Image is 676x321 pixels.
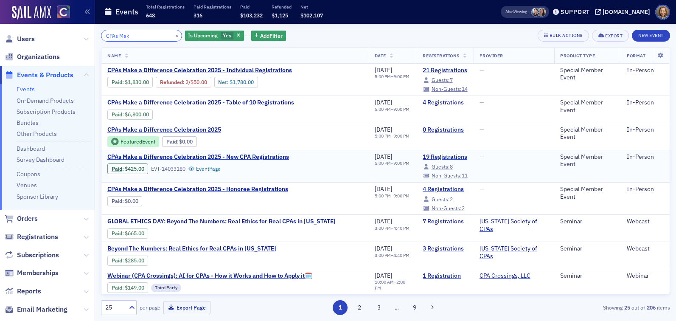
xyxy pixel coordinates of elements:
span: Events & Products [17,70,73,80]
a: Paid [112,111,122,118]
span: $1,830.00 [125,79,149,85]
a: 21 Registrations [423,67,468,74]
div: Seminar [560,218,615,225]
input: Search… [101,30,182,42]
div: Featured Event [107,136,159,147]
a: 3 Registrations [423,245,468,253]
a: Guests:2 [423,197,453,202]
button: Export Page [163,301,210,314]
span: 316 [194,12,202,19]
span: CPAs Make a Difference Celebration 2025 - Table of 10 Registrations [107,99,294,107]
a: Orders [5,214,38,223]
span: Format [627,53,645,59]
img: SailAMX [12,6,51,20]
div: Seminar [560,245,615,253]
div: Special Member Event [560,186,615,200]
span: $1,780.00 [230,79,254,85]
a: Non-Guests:2 [423,206,465,211]
time: 3:00 PM [375,225,391,231]
div: In-Person [627,99,664,107]
div: – [375,253,410,258]
p: Net [300,4,323,10]
span: Non-Guests: [432,172,462,179]
div: Support [561,8,590,16]
div: In-Person [627,153,664,161]
div: Webcast [627,245,664,253]
span: : [112,230,125,237]
a: GLOBAL ETHICS DAY: Beyond The Numbers: Real Ethics for Real CPAs in [US_STATE] [107,218,336,225]
span: — [480,99,484,106]
div: – [375,74,410,79]
span: : [160,79,185,85]
time: 5:00 PM [375,133,391,139]
div: Third Party [151,284,181,292]
div: – [375,193,410,199]
a: Non-Guests:11 [423,173,468,178]
a: CPAs Make a Difference Celebration 2025 - Honoree Registrations [107,186,288,193]
div: Featured Event [121,139,155,144]
span: [DATE] [375,245,392,252]
a: Paid [112,230,122,237]
strong: 25 [623,304,631,311]
a: Subscriptions [5,251,59,260]
a: Webinar (CPA Crossings): AI for CPAs - How it Works and How to Apply it🗓️ [107,272,312,280]
time: 9:00 PM [393,193,410,199]
a: 0 Registrations [423,126,468,134]
span: Name [107,53,121,59]
span: Colorado Society of CPAs [480,218,549,233]
a: EventPage [188,166,221,172]
a: Paid [112,284,122,291]
a: 4 Registrations [423,99,468,107]
a: CPA Crossings, LLC [480,272,530,280]
button: 2 [352,300,367,315]
span: [DATE] [375,153,392,160]
div: Seminar [560,272,615,280]
div: Special Member Event [560,67,615,82]
span: Orders [17,214,38,223]
div: 11 [432,173,468,178]
div: 8 [432,164,453,169]
div: In-Person [627,186,664,193]
a: 4 Registrations [423,186,468,193]
a: [US_STATE] Society of CPAs [480,245,549,260]
a: CPAs Make a Difference Celebration 2025 - New CPA Registrations [107,153,289,161]
div: 14 [432,87,468,91]
span: Email Marketing [17,305,67,314]
span: : [112,79,125,85]
div: Paid: 35 - $183000 [107,77,153,87]
button: 1 [333,300,348,315]
a: Venues [17,181,37,189]
span: Memberships [17,268,59,278]
span: — [480,153,484,160]
p: Paid [240,4,263,10]
span: $0.00 [125,198,138,204]
span: : [166,138,180,145]
span: $103,232 [240,12,263,19]
a: CPAs Make a Difference Celebration 2025 [107,126,269,134]
time: 4:40 PM [393,225,410,231]
div: Refunded: 35 - $183000 [156,77,211,87]
a: Coupons [17,170,40,178]
div: 25 [105,303,124,312]
button: [DOMAIN_NAME] [595,9,653,15]
span: Subscriptions [17,251,59,260]
button: AddFilter [251,31,286,41]
span: … [391,304,403,311]
div: Webcast [627,218,664,225]
a: Paid [112,166,122,172]
span: Net : [218,79,230,85]
a: Bundles [17,119,39,127]
a: Survey Dashboard [17,156,65,163]
span: Organizations [17,52,60,62]
span: Registrations [17,232,58,242]
a: Paid [112,79,122,85]
div: Showing out of items [486,304,670,311]
div: Webinar [627,272,664,280]
a: 19 Registrations [423,153,468,161]
span: $102,107 [300,12,323,19]
span: CPA Crossings, LLC [480,272,533,280]
span: $1,125 [272,12,288,19]
img: SailAMX [57,6,70,19]
span: Non-Guests: [432,205,462,211]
